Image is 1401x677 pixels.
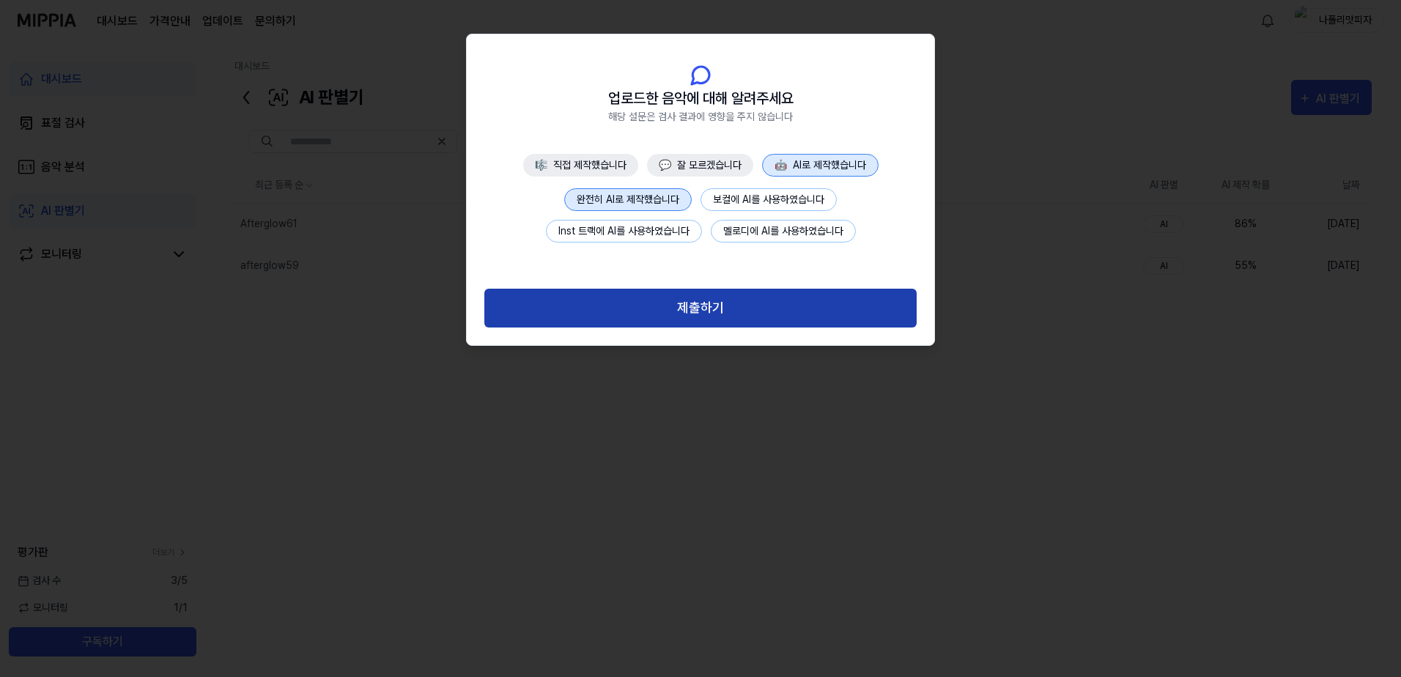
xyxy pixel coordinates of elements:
[535,159,547,171] span: 🎼
[775,159,787,171] span: 🤖
[659,159,671,171] span: 💬
[484,289,917,328] button: 제출하기
[700,188,837,211] button: 보컬에 AI를 사용하였습니다
[647,154,753,177] button: 💬잘 모르겠습니다
[546,220,702,243] button: Inst 트랙에 AI를 사용하였습니다
[523,154,638,177] button: 🎼직접 제작했습니다
[564,188,692,211] button: 완전히 AI로 제작했습니다
[608,109,793,125] span: 해당 설문은 검사 결과에 영향을 주지 않습니다
[608,87,794,109] span: 업로드한 음악에 대해 알려주세요
[711,220,856,243] button: 멜로디에 AI를 사용하였습니다
[762,154,879,177] button: 🤖AI로 제작했습니다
